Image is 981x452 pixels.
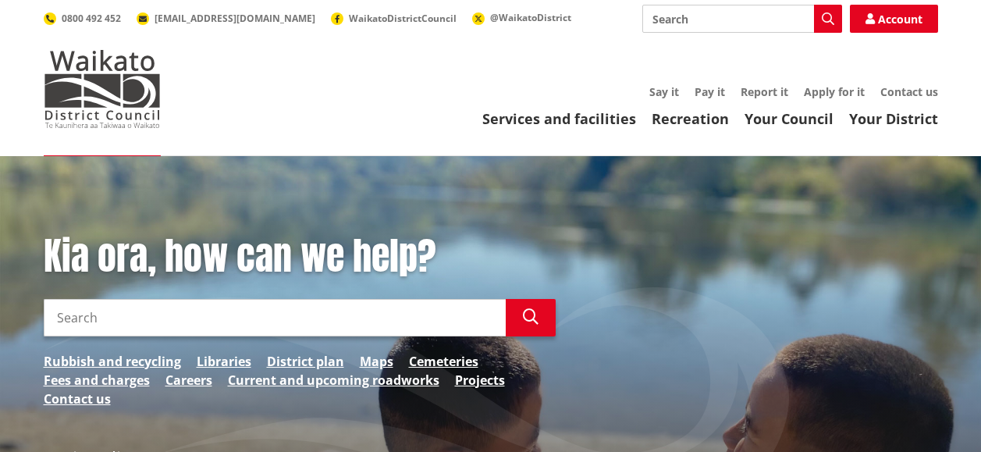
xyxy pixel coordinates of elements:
a: 0800 492 452 [44,12,121,25]
a: Pay it [695,84,725,99]
a: Careers [165,371,212,390]
span: WaikatoDistrictCouncil [349,12,457,25]
a: WaikatoDistrictCouncil [331,12,457,25]
a: Report it [741,84,788,99]
a: @WaikatoDistrict [472,11,571,24]
a: Maps [360,352,393,371]
input: Search input [44,299,506,336]
a: Your District [849,109,938,128]
span: [EMAIL_ADDRESS][DOMAIN_NAME] [155,12,315,25]
a: [EMAIL_ADDRESS][DOMAIN_NAME] [137,12,315,25]
a: Rubbish and recycling [44,352,181,371]
span: @WaikatoDistrict [490,11,571,24]
input: Search input [642,5,842,33]
a: Projects [455,371,505,390]
a: Say it [649,84,679,99]
h1: Kia ora, how can we help? [44,234,556,279]
a: Libraries [197,352,251,371]
a: Apply for it [804,84,865,99]
a: Services and facilities [482,109,636,128]
a: Recreation [652,109,729,128]
a: Your Council [745,109,833,128]
a: Account [850,5,938,33]
a: Contact us [44,390,111,408]
a: Cemeteries [409,352,478,371]
a: District plan [267,352,344,371]
span: 0800 492 452 [62,12,121,25]
img: Waikato District Council - Te Kaunihera aa Takiwaa o Waikato [44,50,161,128]
a: Fees and charges [44,371,150,390]
a: Contact us [880,84,938,99]
a: Current and upcoming roadworks [228,371,439,390]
